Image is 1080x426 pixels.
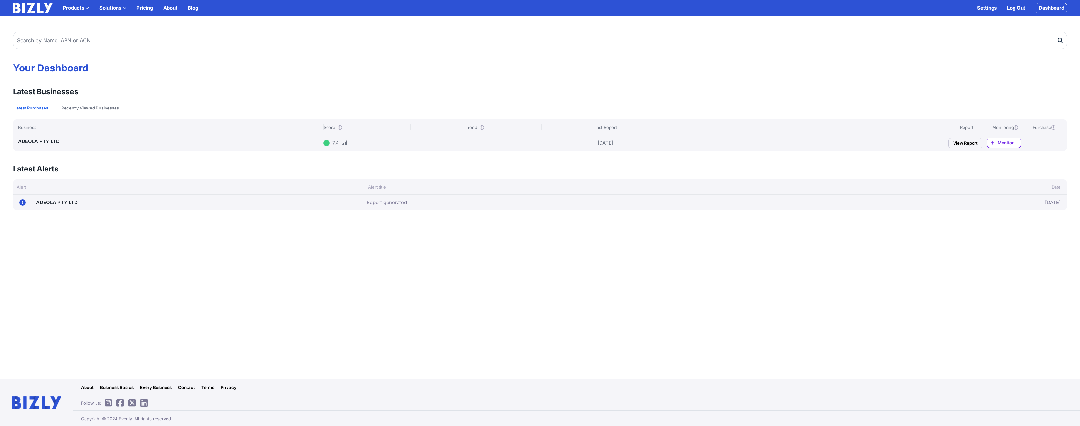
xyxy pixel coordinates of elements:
[13,164,58,174] h3: Latest Alerts
[140,384,172,390] a: Every Business
[81,384,94,390] a: About
[13,102,50,114] button: Latest Purchases
[998,140,1021,146] span: Monitor
[323,124,408,130] div: Score
[987,124,1023,130] div: Monitoring
[178,384,195,390] a: Contact
[81,415,172,422] span: Copyright © 2024 Evenly. All rights reserved.
[163,4,177,12] a: About
[18,124,321,130] div: Business
[63,4,89,12] button: Products
[364,184,892,190] div: Alert title
[13,87,78,97] h3: Latest Businesses
[541,124,670,130] div: Last Report
[1036,3,1067,13] a: Dashboard
[410,124,539,130] div: Trend
[977,4,997,12] a: Settings
[99,4,126,12] button: Solutions
[13,184,364,190] div: Alert
[18,138,60,144] a: ADEOLA PTY LTD
[36,199,78,205] a: ADEOLA PTY LTD
[1026,124,1062,130] div: Purchase
[987,138,1021,148] a: Monitor
[367,199,407,206] a: Report generated
[13,32,1067,49] input: Search by Name, ABN or ACN
[541,138,670,148] div: [DATE]
[136,4,153,12] a: Pricing
[892,184,1067,190] div: Date
[100,384,134,390] a: Business Basics
[948,138,982,148] a: View Report
[201,384,214,390] a: Terms
[60,102,120,114] button: Recently Viewed Businesses
[188,4,198,12] a: Blog
[13,102,1067,114] nav: Tabs
[472,139,477,147] div: --
[221,384,237,390] a: Privacy
[1007,4,1025,12] a: Log Out
[13,62,1067,74] h1: Your Dashboard
[887,197,1061,208] div: [DATE]
[332,139,339,147] div: 7.4
[948,124,984,130] div: Report
[81,400,151,406] span: Follow us:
